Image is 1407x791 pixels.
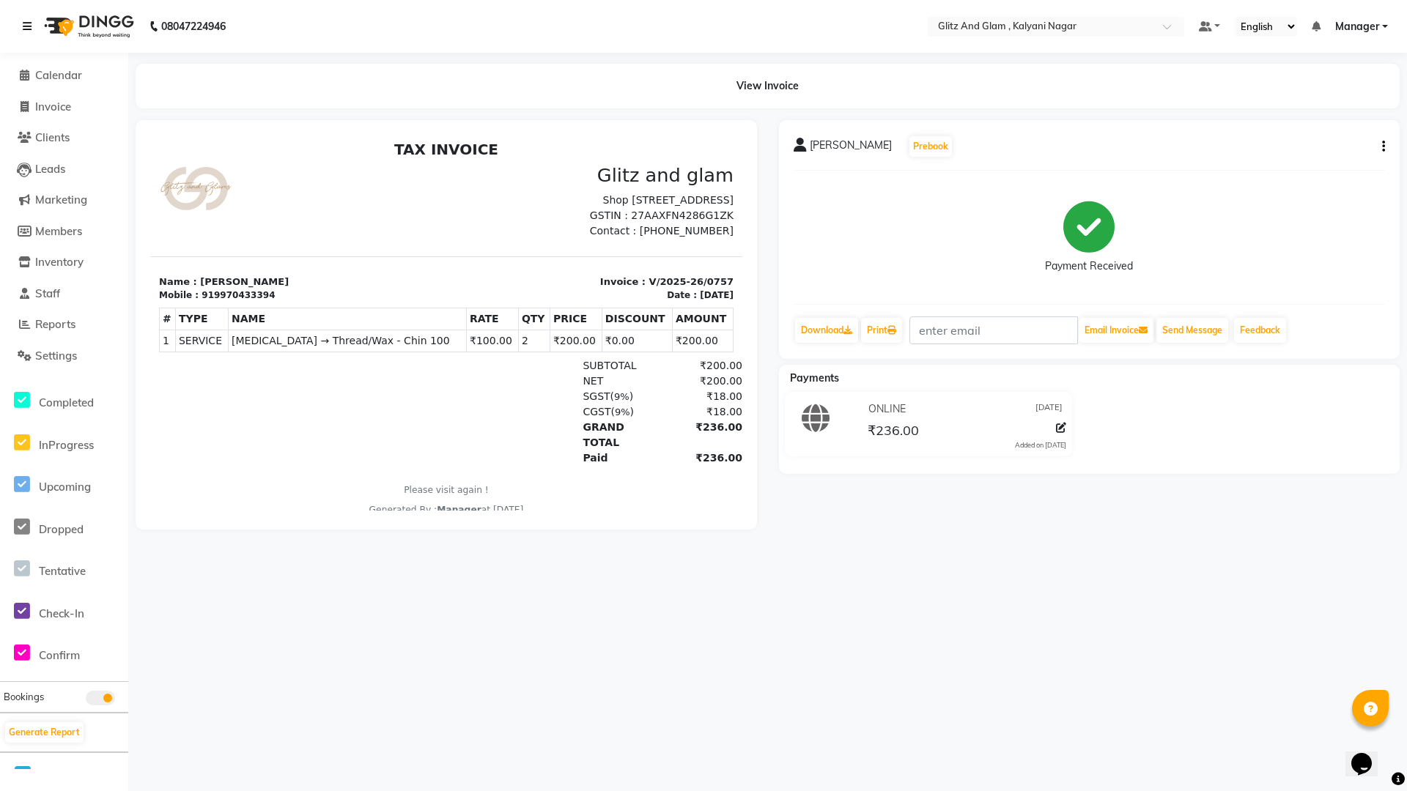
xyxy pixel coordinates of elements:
[9,368,583,382] div: Generated By : at [DATE]
[25,174,78,196] th: TYPE
[424,270,508,285] div: ( )
[465,272,480,283] span: 9%
[10,196,26,218] td: 1
[861,318,902,343] a: Print
[305,89,583,104] p: Contact : [PHONE_NUMBER]
[25,196,78,218] td: SERVICE
[9,349,583,362] p: Please visit again !
[35,100,71,114] span: Invoice
[136,64,1400,108] div: View Invoice
[10,174,26,196] th: #
[432,271,460,283] span: CGST
[522,196,583,218] td: ₹200.00
[9,6,583,23] h2: TAX INVOICE
[1015,440,1066,450] div: Added on [DATE]
[4,67,125,84] a: Calendar
[39,606,84,620] span: Check-In
[51,154,125,167] div: 919970433394
[35,224,82,238] span: Members
[868,422,919,442] span: ₹236.00
[81,198,313,214] span: [MEDICAL_DATA] → Thread/Wax - Chin 100
[39,395,94,409] span: Completed
[4,691,44,702] span: Bookings
[1335,19,1379,34] span: Manager
[37,6,138,47] img: logo
[39,480,91,494] span: Upcoming
[451,196,522,218] td: ₹0.00
[508,285,592,316] div: ₹236.00
[78,174,317,196] th: NAME
[1045,259,1133,274] div: Payment Received
[4,130,125,146] a: Clients
[39,564,86,578] span: Tentative
[35,317,75,331] span: Reports
[317,196,369,218] td: ₹100.00
[4,223,125,240] a: Members
[4,316,125,333] a: Reports
[4,254,125,271] a: Inventory
[4,286,125,302] a: Staff
[35,68,82,82] span: Calendar
[868,401,906,417] span: ONLINE
[432,256,459,267] span: SGST
[4,99,125,116] a: Invoice
[9,140,287,155] p: Name : [PERSON_NAME]
[35,162,65,176] span: Leads
[35,286,60,300] span: Staff
[4,161,125,178] a: Leads
[161,6,226,47] b: 08047224946
[424,316,508,331] div: Paid
[424,239,508,254] div: NET
[790,371,839,385] span: Payments
[508,316,592,331] div: ₹236.00
[305,58,583,73] p: Shop [STREET_ADDRESS]
[4,192,125,209] a: Marketing
[39,522,84,536] span: Dropped
[305,140,583,155] p: Invoice : V/2025-26/0757
[464,256,479,267] span: 9%
[9,154,48,167] div: Mobile :
[4,348,125,365] a: Settings
[1156,318,1228,343] button: Send Message
[508,223,592,239] div: ₹200.00
[508,270,592,285] div: ₹18.00
[508,254,592,270] div: ₹18.00
[810,138,892,158] span: [PERSON_NAME]
[368,174,399,196] th: QTY
[35,255,84,269] span: Inventory
[35,193,87,207] span: Marketing
[39,648,80,662] span: Confirm
[424,285,508,316] div: GRAND TOTAL
[1035,401,1063,417] span: [DATE]
[517,154,547,167] div: Date :
[508,239,592,254] div: ₹200.00
[317,174,369,196] th: RATE
[424,254,508,270] div: ( )
[399,174,451,196] th: PRICE
[522,174,583,196] th: AMOUNT
[37,766,84,781] span: Segments
[451,174,522,196] th: DISCOUNT
[909,316,1078,344] input: enter email
[39,438,94,452] span: InProgress
[35,349,77,363] span: Settings
[1234,318,1286,343] a: Feedback
[368,196,399,218] td: 2
[550,154,583,167] div: [DATE]
[305,73,583,89] p: GSTIN : 27AAXFN4286G1ZK
[1345,732,1392,776] iframe: chat widget
[909,136,952,157] button: Prebook
[5,722,84,743] button: Generate Report
[399,196,451,218] td: ₹200.00
[795,318,858,343] a: Download
[287,370,331,380] span: Manager
[424,223,508,239] div: SUBTOTAL
[35,130,70,144] span: Clients
[305,29,583,52] h3: Glitz and glam
[1079,318,1153,343] button: Email Invoice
